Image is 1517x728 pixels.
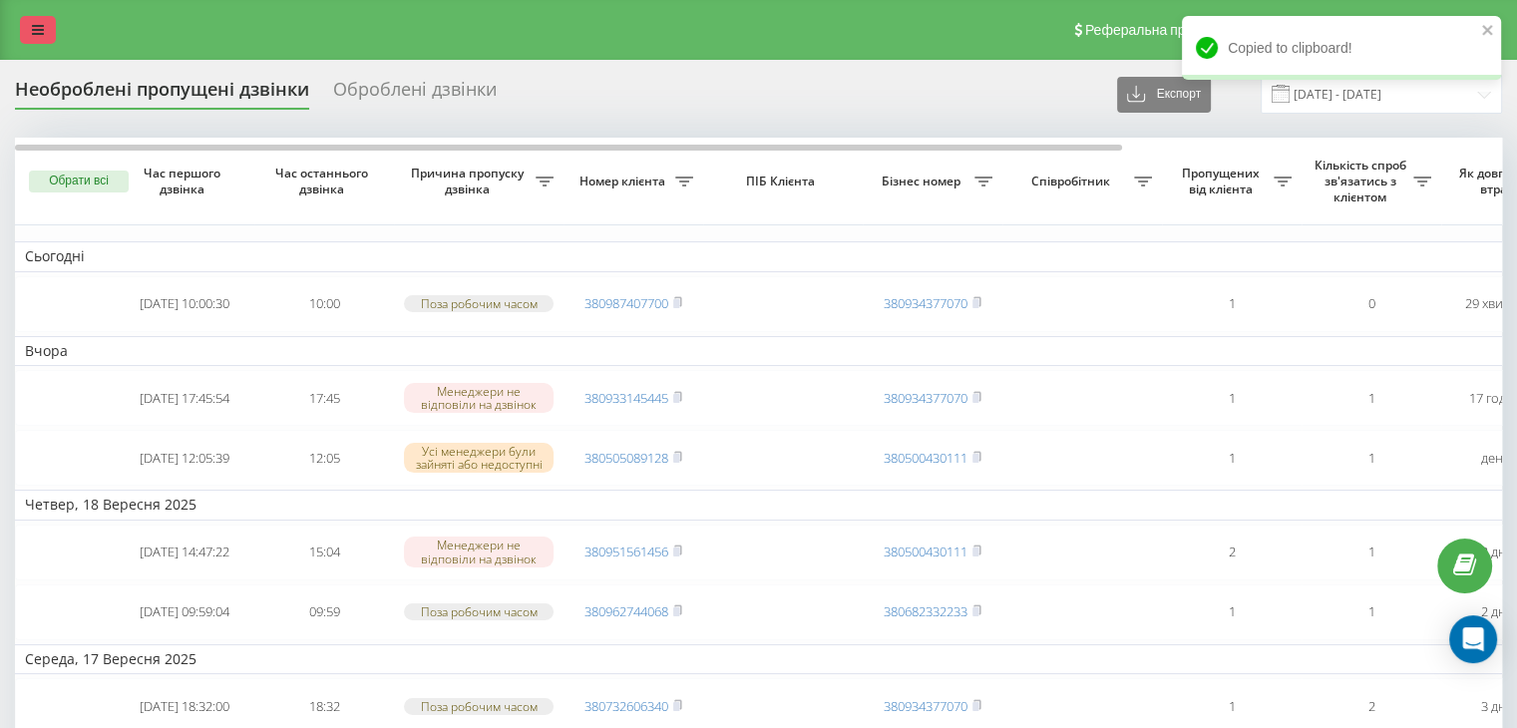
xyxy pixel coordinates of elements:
td: [DATE] 17:45:54 [115,370,254,426]
a: 380505089128 [584,449,668,467]
td: 1 [1162,370,1302,426]
td: 1 [1302,525,1441,580]
td: [DATE] 09:59:04 [115,584,254,640]
td: 17:45 [254,370,394,426]
td: [DATE] 14:47:22 [115,525,254,580]
td: 10:00 [254,276,394,332]
td: [DATE] 12:05:39 [115,430,254,486]
a: 380987407700 [584,294,668,312]
td: 1 [1302,370,1441,426]
td: 1 [1162,430,1302,486]
a: 380732606340 [584,697,668,715]
td: [DATE] 10:00:30 [115,276,254,332]
div: Поза робочим часом [404,295,554,312]
div: Усі менеджери були зайняті або недоступні [404,443,554,473]
div: Менеджери не відповіли на дзвінок [404,537,554,566]
div: Copied to clipboard! [1182,16,1501,80]
span: Час останнього дзвінка [270,166,378,196]
a: 380934377070 [884,389,967,407]
span: Реферальна програма [1085,22,1232,38]
a: 380933145445 [584,389,668,407]
td: 15:04 [254,525,394,580]
div: Поза робочим часом [404,603,554,620]
div: Менеджери не відповіли на дзвінок [404,383,554,413]
button: Експорт [1117,77,1211,113]
td: 09:59 [254,584,394,640]
span: Час першого дзвінка [131,166,238,196]
span: ПІБ Клієнта [720,174,846,189]
a: 380500430111 [884,449,967,467]
span: Номер клієнта [573,174,675,189]
td: 2 [1162,525,1302,580]
a: 380682332233 [884,602,967,620]
button: close [1481,22,1495,41]
td: 1 [1302,584,1441,640]
span: Причина пропуску дзвінка [404,166,536,196]
td: 1 [1162,584,1302,640]
span: Кількість спроб зв'язатись з клієнтом [1312,158,1413,204]
div: Необроблені пропущені дзвінки [15,79,309,110]
a: 380962744068 [584,602,668,620]
td: 12:05 [254,430,394,486]
a: 380934377070 [884,697,967,715]
a: 380934377070 [884,294,967,312]
div: Оброблені дзвінки [333,79,497,110]
span: Бізнес номер [873,174,974,189]
td: 1 [1162,276,1302,332]
a: 380500430111 [884,543,967,560]
span: Співробітник [1012,174,1134,189]
span: Пропущених від клієнта [1172,166,1274,196]
div: Поза робочим часом [404,698,554,715]
a: 380951561456 [584,543,668,560]
button: Обрати всі [29,171,129,192]
td: 0 [1302,276,1441,332]
div: Open Intercom Messenger [1449,615,1497,663]
td: 1 [1302,430,1441,486]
